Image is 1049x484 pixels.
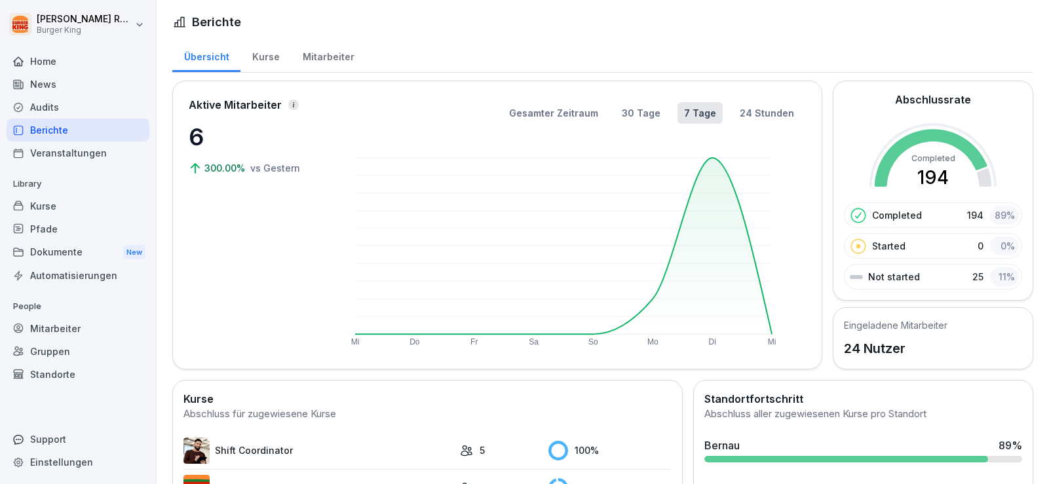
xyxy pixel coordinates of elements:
[733,102,801,124] button: 24 Stunden
[410,337,420,346] text: Do
[189,97,282,113] p: Aktive Mitarbeiter
[615,102,667,124] button: 30 Tage
[351,337,360,346] text: Mi
[240,39,291,72] a: Kurse
[183,437,210,464] img: q4kvd0p412g56irxfxn6tm8s.png
[7,141,149,164] a: Veranstaltungen
[990,267,1019,286] div: 11 %
[704,437,740,453] div: Bernau
[291,39,366,72] a: Mitarbeiter
[123,245,145,260] div: New
[677,102,723,124] button: 7 Tage
[588,337,598,346] text: So
[192,13,241,31] h1: Berichte
[844,339,947,358] p: 24 Nutzer
[699,432,1027,468] a: Bernau89%
[183,407,672,422] div: Abschluss für zugewiesene Kurse
[7,264,149,287] a: Automatisierungen
[7,217,149,240] a: Pfade
[978,239,983,253] p: 0
[7,428,149,451] div: Support
[7,96,149,119] a: Audits
[7,73,149,96] a: News
[480,443,485,457] p: 5
[647,337,658,346] text: Mo
[37,14,132,25] p: [PERSON_NAME] Rohrich
[172,39,240,72] a: Übersicht
[189,119,320,155] p: 6
[7,119,149,141] a: Berichte
[990,236,1019,255] div: 0 %
[7,240,149,265] div: Dokumente
[37,26,132,35] p: Burger King
[990,206,1019,225] div: 89 %
[972,270,983,284] p: 25
[503,102,605,124] button: Gesamter Zeitraum
[704,391,1022,407] h2: Standortfortschritt
[204,161,248,175] p: 300.00%
[7,50,149,73] a: Home
[7,174,149,195] p: Library
[183,391,672,407] h2: Kurse
[844,318,947,332] h5: Eingeladene Mitarbeiter
[708,337,715,346] text: Di
[868,270,920,284] p: Not started
[872,208,922,222] p: Completed
[7,317,149,340] a: Mitarbeiter
[7,240,149,265] a: DokumenteNew
[470,337,478,346] text: Fr
[7,340,149,363] a: Gruppen
[7,451,149,474] a: Einstellungen
[7,363,149,386] a: Standorte
[967,208,983,222] p: 194
[704,407,1022,422] div: Abschluss aller zugewiesenen Kurse pro Standort
[895,92,971,107] h2: Abschlussrate
[183,437,453,464] a: Shift Coordinator
[7,195,149,217] a: Kurse
[767,337,776,346] text: Mi
[7,296,149,317] p: People
[548,441,672,460] div: 100 %
[250,161,300,175] p: vs Gestern
[872,239,906,253] p: Started
[529,337,539,346] text: Sa
[999,437,1022,453] div: 89 %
